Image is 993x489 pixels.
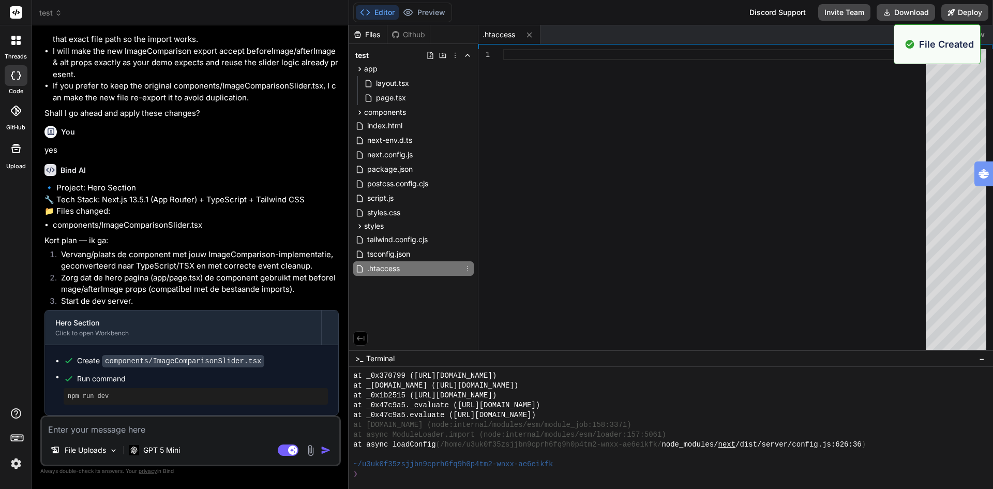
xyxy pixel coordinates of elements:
div: Create [77,355,264,366]
img: alert [905,37,915,51]
span: at _0x370799 ([URL][DOMAIN_NAME]) [353,371,496,381]
img: attachment [305,444,317,456]
span: at _0x47c9a5._evaluate ([URL][DOMAIN_NAME]) [353,401,540,410]
span: package.json [366,163,414,175]
span: page.tsx [375,92,407,104]
span: .htaccess [483,29,515,40]
button: Download [877,4,935,21]
span: ~/u3uk0f35zsjjbn9cprh6fq9h0p4tm2-wnxx-ae6eikfk [353,460,553,469]
label: GitHub [6,123,25,132]
button: Preview [399,5,449,20]
button: Hero SectionClick to open Workbench [45,310,321,345]
img: GPT 5 Mini [129,445,139,455]
span: script.js [366,192,395,204]
span: test [355,50,369,61]
label: threads [5,52,27,61]
span: next.config.js [366,149,414,161]
span: postcss.config.cjs [366,177,429,190]
span: at [DOMAIN_NAME] (node:internal/modules/esm/module_job:158:3371) [353,420,631,430]
span: at async ModuleLoader.import (node:internal/modules/esm/loader:157:5061) [353,430,666,440]
span: ) [862,440,866,450]
div: Click to open Workbench [55,329,311,337]
span: privacy [139,468,157,474]
p: File Created [919,37,974,51]
li: Zorg dat de hero pagina (app/page.tsx) de component gebruikt met beforeImage/afterImage props (co... [53,272,339,295]
span: /dist/server/config.js:626:36 [735,440,862,450]
p: File Uploads [65,445,106,455]
span: .htaccess [366,262,401,275]
button: Invite Team [818,4,870,21]
span: at _[DOMAIN_NAME] ([URL][DOMAIN_NAME]) [353,381,518,391]
span: next-env.d.ts [366,134,413,146]
span: Run command [77,374,328,384]
button: Editor [356,5,399,20]
li: components/ImageComparisonSlider.tsx [53,219,339,231]
li: I will make the new ImageComparison export accept beforeImage/afterImage & alt props exactly as y... [53,46,339,81]
img: Pick Models [109,446,118,455]
img: settings [7,455,25,472]
label: code [9,87,23,96]
h6: You [61,127,75,137]
span: index.html [366,120,403,132]
p: Shall I go ahead and apply these changes? [44,108,339,120]
span: tsconfig.json [366,248,411,260]
div: Github [387,29,430,40]
span: at _0x47c9a5.evaluate ([URL][DOMAIN_NAME]) [353,410,536,420]
label: Upload [6,162,26,171]
p: yes [44,144,339,156]
span: (/home/u3uk0f35zsjjbn9cprh6fq9h0p4tm2-wnxx-ae6eikfk/ [436,440,662,450]
div: Files [349,29,387,40]
p: 🔹 Project: Hero Section 🔧 Tech Stack: Next.js 13.5.1 (App Router) + TypeScript + Tailwind CSS 📁 F... [44,182,339,217]
span: ❯ [353,469,358,479]
span: at _0x1b2515 ([URL][DOMAIN_NAME]) [353,391,496,401]
code: components/ImageComparisonSlider.tsx [102,355,264,367]
span: node_modules/ [661,440,718,450]
span: styles.css [366,206,401,219]
img: icon [321,445,331,455]
pre: npm run dev [68,392,324,401]
div: Hero Section [55,318,311,328]
span: Terminal [366,353,395,364]
p: GPT 5 Mini [143,445,180,455]
li: If you prefer to keep the original components/ImageComparisonSlider.tsx, I can make the new file ... [53,80,339,103]
span: styles [364,221,384,231]
span: layout.tsx [375,77,410,90]
li: Start de dev server. [53,295,339,310]
span: next [718,440,736,450]
span: >_ [355,353,363,364]
p: Kort plan — ik ga: [44,235,339,247]
span: components [364,107,406,117]
div: 1 [478,49,490,60]
span: app [364,64,378,74]
p: Always double-check its answers. Your in Bind [40,466,341,476]
li: Vervang/plaats de component met jouw ImageComparison-implementatie, geconverteerd naar TypeScript... [53,249,339,272]
span: at async loadConfig [353,440,436,450]
button: Deploy [941,4,988,21]
span: − [979,353,985,364]
button: − [977,350,987,367]
div: Discord Support [743,4,812,21]
span: test [39,8,62,18]
h6: Bind AI [61,165,86,175]
span: tailwind.config.cjs [366,233,429,246]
